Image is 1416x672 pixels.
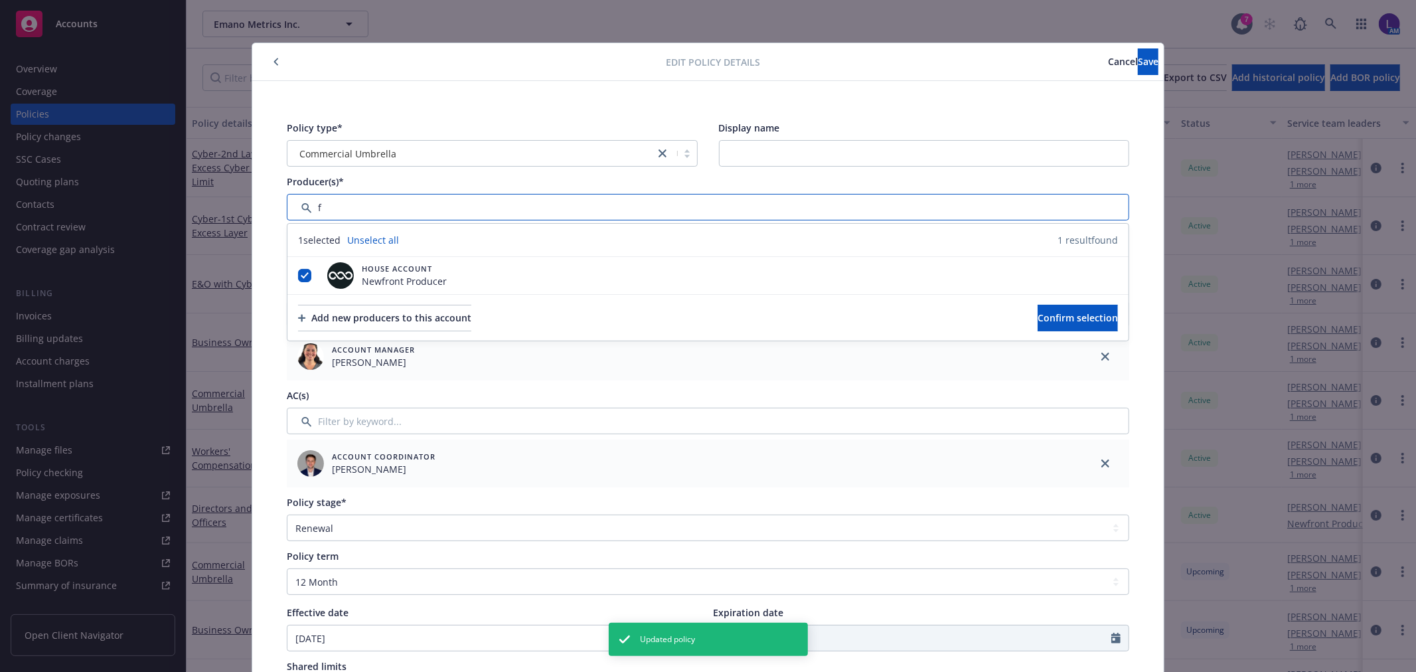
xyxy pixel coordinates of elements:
[362,274,447,288] span: Newfront Producer
[287,389,309,402] span: AC(s)
[714,626,1112,651] input: MM/DD/YYYY
[1038,311,1118,324] span: Confirm selection
[347,233,399,247] a: Unselect all
[287,550,339,562] span: Policy term
[714,606,784,619] span: Expiration date
[287,496,347,509] span: Policy stage*
[641,633,696,645] span: Updated policy
[1138,48,1158,75] button: Save
[655,145,670,161] a: close
[1138,55,1158,68] span: Save
[294,147,648,161] span: Commercial Umbrella
[287,606,349,619] span: Effective date
[297,450,324,477] img: employee photo
[332,451,435,462] span: Account Coordinator
[1058,233,1118,247] span: 1 result found
[667,55,761,69] span: Edit policy details
[1097,456,1113,471] a: close
[287,122,343,134] span: Policy type*
[719,122,780,134] span: Display name
[1038,305,1118,331] button: Confirm selection
[1111,633,1121,643] svg: Calendar
[299,147,396,161] span: Commercial Umbrella
[1097,349,1113,365] a: close
[287,194,1129,220] input: Filter by keyword...
[332,462,435,476] span: [PERSON_NAME]
[1108,55,1138,68] span: Cancel
[327,262,354,289] img: employee photo
[297,343,324,370] img: employee photo
[287,175,344,188] span: Producer(s)*
[287,408,1129,434] input: Filter by keyword...
[298,233,341,247] span: 1 selected
[332,355,415,369] span: [PERSON_NAME]
[362,263,447,274] span: House Account
[332,344,415,355] span: Account Manager
[1108,48,1138,75] button: Cancel
[298,305,471,331] button: Add new producers to this account
[287,626,685,651] input: MM/DD/YYYY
